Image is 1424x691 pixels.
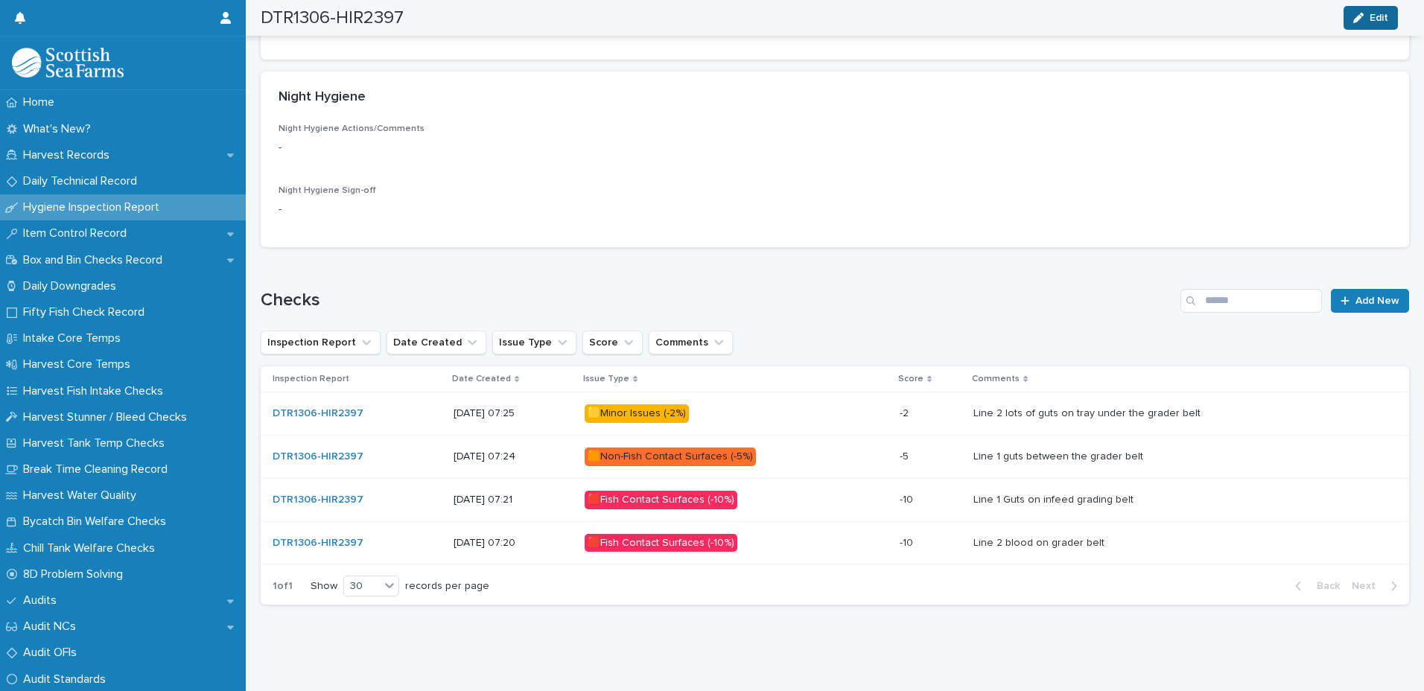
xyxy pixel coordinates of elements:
[900,448,912,463] p: -5
[898,371,924,387] p: Score
[583,371,629,387] p: Issue Type
[17,279,128,293] p: Daily Downgrades
[273,371,349,387] p: Inspection Report
[1370,13,1388,23] span: Edit
[454,450,573,463] p: [DATE] 07:24
[261,568,305,605] p: 1 of 1
[17,620,88,634] p: Audit NCs
[1308,581,1340,591] span: Back
[585,448,756,466] div: 🟧Non-Fish Contact Surfaces (-5%)
[261,478,1409,521] tr: DTR1306-HIR2397 [DATE] 07:21🟥Fish Contact Surfaces (-10%)-10-10 Line 1 Guts on infeed grading bel...
[273,407,363,420] a: DTR1306-HIR2397
[17,305,156,319] p: Fifty Fish Check Record
[261,521,1409,564] tr: DTR1306-HIR2397 [DATE] 07:20🟥Fish Contact Surfaces (-10%)-10-10 Line 2 blood on grader beltLine 2...
[17,410,199,424] p: Harvest Stunner / Bleed Checks
[585,491,737,509] div: 🟥Fish Contact Surfaces (-10%)
[279,124,425,133] span: Night Hygiene Actions/Comments
[973,534,1107,550] p: Line 2 blood on grader belt
[344,579,380,594] div: 30
[17,174,149,188] p: Daily Technical Record
[1355,296,1399,306] span: Add New
[261,7,404,29] h2: DTR1306-HIR2397
[17,488,148,503] p: Harvest Water Quality
[261,331,381,354] button: Inspection Report
[454,494,573,506] p: [DATE] 07:21
[17,462,179,477] p: Break Time Cleaning Record
[17,200,171,214] p: Hygiene Inspection Report
[405,580,489,593] p: records per page
[972,371,1020,387] p: Comments
[17,436,177,450] p: Harvest Tank Temp Checks
[1283,579,1346,593] button: Back
[261,290,1175,311] h1: Checks
[17,253,174,267] p: Box and Bin Checks Record
[900,534,916,550] p: -10
[311,580,337,593] p: Show
[1331,289,1409,313] a: Add New
[973,448,1146,463] p: Line 1 guts between the grader belt
[17,567,135,582] p: 8D Problem Solving
[273,537,363,550] a: DTR1306-HIR2397
[900,491,916,506] p: -10
[279,186,376,195] span: Night Hygiene Sign-off
[261,392,1409,436] tr: DTR1306-HIR2397 [DATE] 07:25🟨Minor Issues (-2%)-2-2 Line 2 lots of guts on tray under the grader ...
[279,140,1391,156] p: -
[273,450,363,463] a: DTR1306-HIR2397
[1344,6,1398,30] button: Edit
[17,541,167,555] p: Chill Tank Welfare Checks
[900,404,912,420] p: -2
[17,357,142,372] p: Harvest Core Temps
[1180,289,1322,313] input: Search
[17,226,139,241] p: Item Control Record
[17,122,103,136] p: What's New?
[585,404,689,423] div: 🟨Minor Issues (-2%)
[973,491,1137,506] p: Line 1 Guts on infeed grading belt
[1346,579,1409,593] button: Next
[454,407,573,420] p: [DATE] 07:25
[585,534,737,553] div: 🟥Fish Contact Surfaces (-10%)
[492,331,576,354] button: Issue Type
[17,593,69,608] p: Audits
[454,537,573,550] p: [DATE] 07:20
[17,646,89,660] p: Audit OFIs
[973,404,1204,420] p: Line 2 lots of guts on tray under the grader belt
[452,371,511,387] p: Date Created
[273,494,363,506] a: DTR1306-HIR2397
[279,89,366,106] h2: Night Hygiene
[17,148,121,162] p: Harvest Records
[17,384,175,398] p: Harvest Fish Intake Checks
[12,48,124,77] img: mMrefqRFQpe26GRNOUkG
[582,331,643,354] button: Score
[261,436,1409,479] tr: DTR1306-HIR2397 [DATE] 07:24🟧Non-Fish Contact Surfaces (-5%)-5-5 Line 1 guts between the grader b...
[17,515,178,529] p: Bycatch Bin Welfare Checks
[1352,581,1385,591] span: Next
[17,672,118,687] p: Audit Standards
[17,95,66,109] p: Home
[279,202,638,217] p: -
[387,331,486,354] button: Date Created
[649,331,733,354] button: Comments
[17,331,133,345] p: Intake Core Temps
